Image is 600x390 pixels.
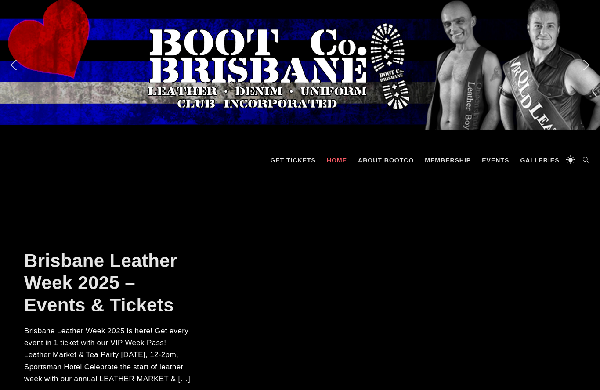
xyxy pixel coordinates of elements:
p: Brisbane Leather Week 2025 is here! Get every event in 1 ticket with our VIP Week Pass! Leather M... [24,325,195,385]
a: Galleries [516,147,564,173]
a: Events [477,147,513,173]
a: Membership [420,147,475,173]
a: GET TICKETS [266,147,320,173]
a: Brisbane Leather Week 2025 – Events & Tickets [24,250,177,315]
a: About BootCo [354,147,418,173]
img: next arrow [579,58,593,72]
img: previous arrow [7,58,21,72]
a: Home [322,147,351,173]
